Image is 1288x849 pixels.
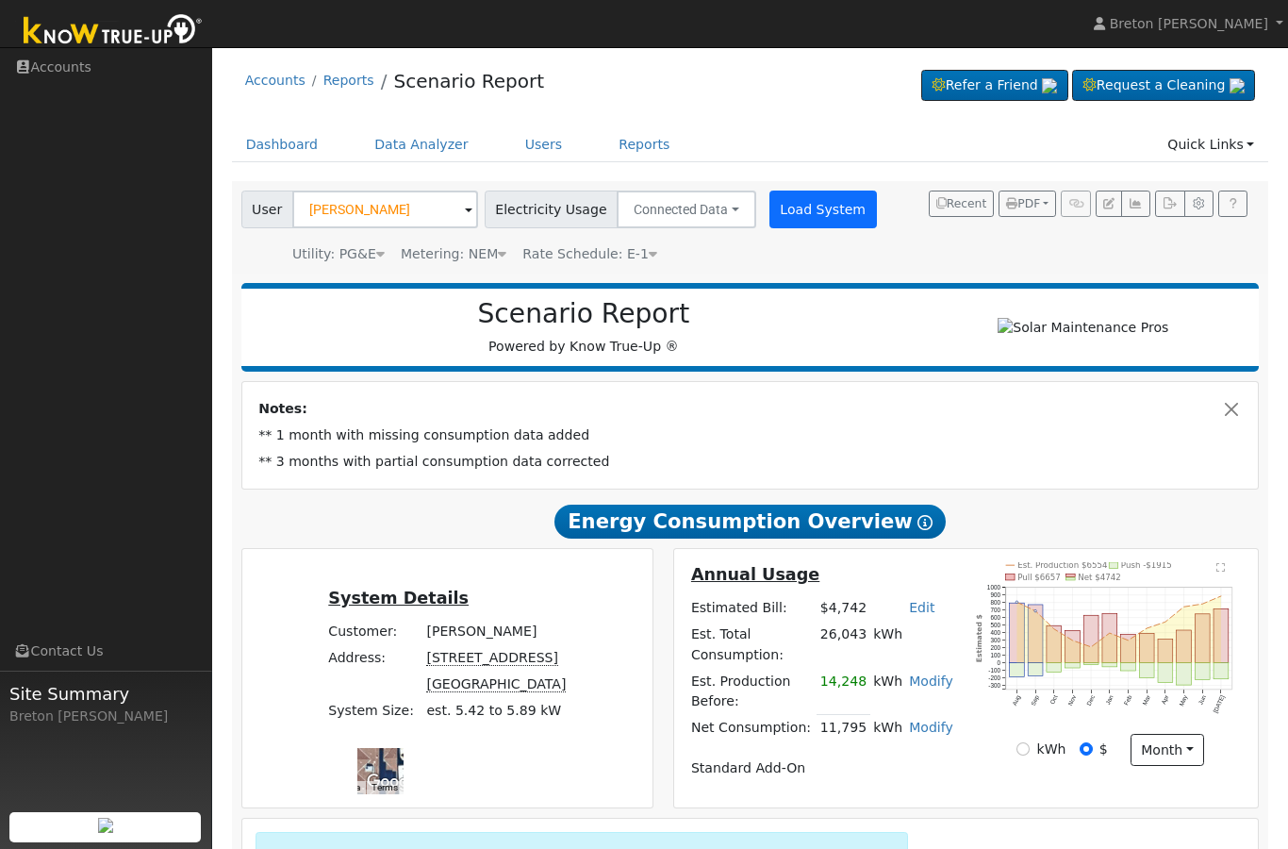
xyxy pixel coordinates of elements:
button: month [1131,734,1205,766]
text: Aug [1012,693,1023,707]
text: Oct [1049,693,1060,705]
div: Metering: NEM [401,244,506,264]
rect: onclick="" [1196,662,1211,679]
text: Estimated $ [976,614,984,662]
input: Select a User [292,191,478,228]
span: PDF [1006,197,1040,210]
img: retrieve [1042,78,1057,93]
circle: onclick="" [1091,645,1094,648]
img: retrieve [98,818,113,833]
circle: onclick="" [1202,603,1205,606]
button: Export Interval Data [1155,191,1184,217]
rect: onclick="" [1103,662,1118,666]
td: $4,742 [817,595,869,622]
a: Help Link [1218,191,1247,217]
a: Refer a Friend [921,70,1068,102]
td: kWh [870,714,906,741]
text:  [1217,562,1226,572]
text: Net $4742 [1079,573,1122,582]
td: Address: [325,645,423,672]
rect: onclick="" [1047,662,1062,672]
span: Site Summary [9,681,202,707]
text: Sep [1030,693,1041,707]
td: Est. Production Before: [687,668,817,714]
text: 600 [991,613,1001,620]
img: retrieve [1230,78,1245,93]
circle: onclick="" [1053,627,1056,630]
img: Google [362,770,424,794]
rect: onclick="" [1084,615,1099,663]
td: kWh [870,668,906,714]
button: Recent [929,191,995,217]
circle: onclick="" [1034,609,1037,612]
text: 300 [991,636,1001,642]
text: 900 [991,591,1001,597]
a: Reports [604,127,684,162]
circle: onclick="" [1183,606,1186,608]
a: Edit [909,600,934,615]
text: Nov [1067,693,1078,707]
button: PDF [999,191,1056,217]
img: Solar Maintenance Pros [998,318,1168,338]
a: Reports [323,73,374,88]
rect: onclick="" [1214,662,1230,678]
td: 11,795 [817,714,869,741]
text: 400 [991,628,1001,635]
rect: onclick="" [1084,662,1099,664]
rect: onclick="" [1140,633,1155,662]
td: Customer: [325,619,423,645]
td: Est. Total Consumption: [687,622,817,668]
text: 700 [991,606,1001,612]
span: Electricity Usage [485,191,618,228]
rect: onclick="" [1159,662,1174,682]
div: Breton [PERSON_NAME] [9,707,202,726]
input: $ [1080,742,1093,756]
button: Settings [1184,191,1214,217]
rect: onclick="" [1140,662,1155,677]
text: 1000 [987,583,1001,590]
span: User [241,191,293,228]
u: Annual Usage [691,565,819,584]
text: [DATE] [1213,693,1228,714]
rect: onclick="" [1196,613,1211,662]
rect: onclick="" [1121,634,1136,662]
img: Know True-Up [14,10,212,53]
label: kWh [1037,740,1066,759]
text: Push -$1915 [1122,560,1173,570]
rect: onclick="" [1029,662,1044,675]
div: Utility: PG&E [292,244,385,264]
text: 800 [991,598,1001,605]
text: 0 [998,658,1001,665]
rect: onclick="" [1010,603,1025,663]
text: Dec [1085,694,1096,707]
input: kWh [1016,742,1030,756]
rect: onclick="" [1065,662,1081,667]
span: Breton [PERSON_NAME] [1110,16,1268,31]
rect: onclick="" [1121,662,1136,670]
circle: onclick="" [1221,594,1224,597]
text: Apr [1161,694,1171,706]
td: [PERSON_NAME] [423,619,570,645]
span: Alias: H2ETOUCN [522,246,657,261]
td: 14,248 [817,668,869,714]
td: kWh [870,622,957,668]
td: Standard Add-On [687,755,956,781]
u: System Details [328,589,469,608]
button: Connected Data [617,191,756,228]
rect: onclick="" [1029,605,1044,663]
span: Energy Consumption Overview [554,505,945,539]
circle: onclick="" [1164,621,1167,624]
td: ** 3 months with partial consumption data corrected [256,449,1246,475]
a: Request a Cleaning [1072,70,1255,102]
text: May [1179,693,1191,707]
rect: onclick="" [1065,630,1081,662]
div: Powered by Know True-Up ® [251,298,917,357]
rect: onclick="" [1178,630,1193,663]
text: Pull $6657 [1018,573,1062,582]
text: -300 [989,682,1001,689]
label: $ [1099,740,1108,759]
a: Accounts [245,73,305,88]
circle: onclick="" [1016,601,1019,604]
td: ** 1 month with missing consumption data added [256,423,1246,449]
a: Modify [909,720,953,735]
